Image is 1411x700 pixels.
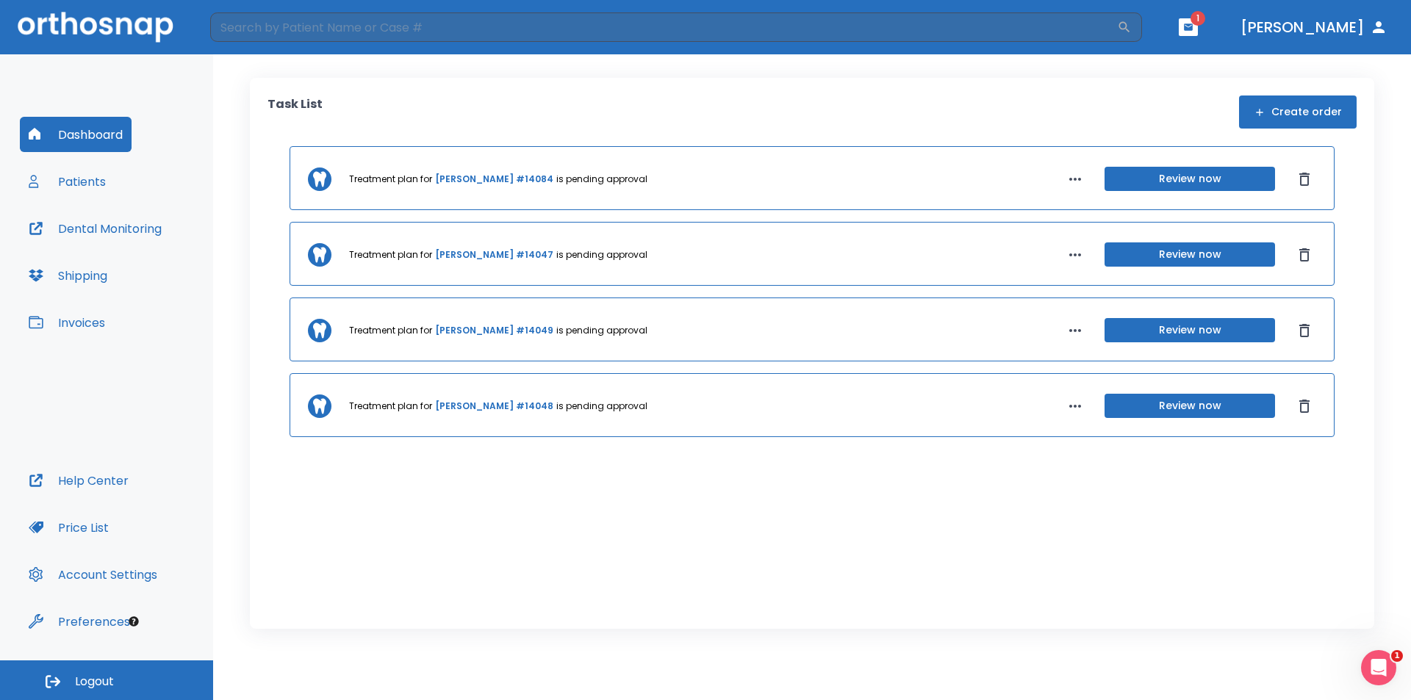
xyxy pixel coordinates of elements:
a: [PERSON_NAME] #14049 [435,324,553,337]
button: Review now [1105,167,1275,191]
p: Treatment plan for [349,248,432,261]
p: is pending approval [556,324,647,337]
img: Orthosnap [18,12,173,42]
span: Logout [75,674,114,690]
button: Review now [1105,394,1275,418]
p: is pending approval [556,400,647,413]
div: Tooltip anchor [127,615,140,628]
button: Dental Monitoring [20,211,170,246]
button: Create order [1239,95,1357,129]
button: Preferences [20,604,139,639]
button: Help Center [20,463,137,498]
iframe: Intercom live chat [1361,650,1396,685]
button: [PERSON_NAME] [1235,14,1393,40]
span: 1 [1391,650,1403,662]
span: 1 [1191,11,1205,26]
p: Treatment plan for [349,324,432,337]
button: Invoices [20,305,114,340]
p: Task List [268,95,323,129]
a: [PERSON_NAME] #14048 [435,400,553,413]
button: Review now [1105,318,1275,342]
p: Treatment plan for [349,400,432,413]
button: Dismiss [1293,167,1316,191]
button: Dismiss [1293,243,1316,267]
p: is pending approval [556,173,647,186]
button: Patients [20,164,115,199]
p: is pending approval [556,248,647,261]
p: Treatment plan for [349,173,432,186]
button: Account Settings [20,557,166,592]
button: Shipping [20,258,116,293]
button: Dismiss [1293,394,1316,418]
a: [PERSON_NAME] #14047 [435,248,553,261]
a: [PERSON_NAME] #14084 [435,173,553,186]
button: Dismiss [1293,319,1316,342]
button: Dashboard [20,117,132,152]
input: Search by Patient Name or Case # [210,12,1117,42]
button: Review now [1105,242,1275,267]
button: Price List [20,510,118,545]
